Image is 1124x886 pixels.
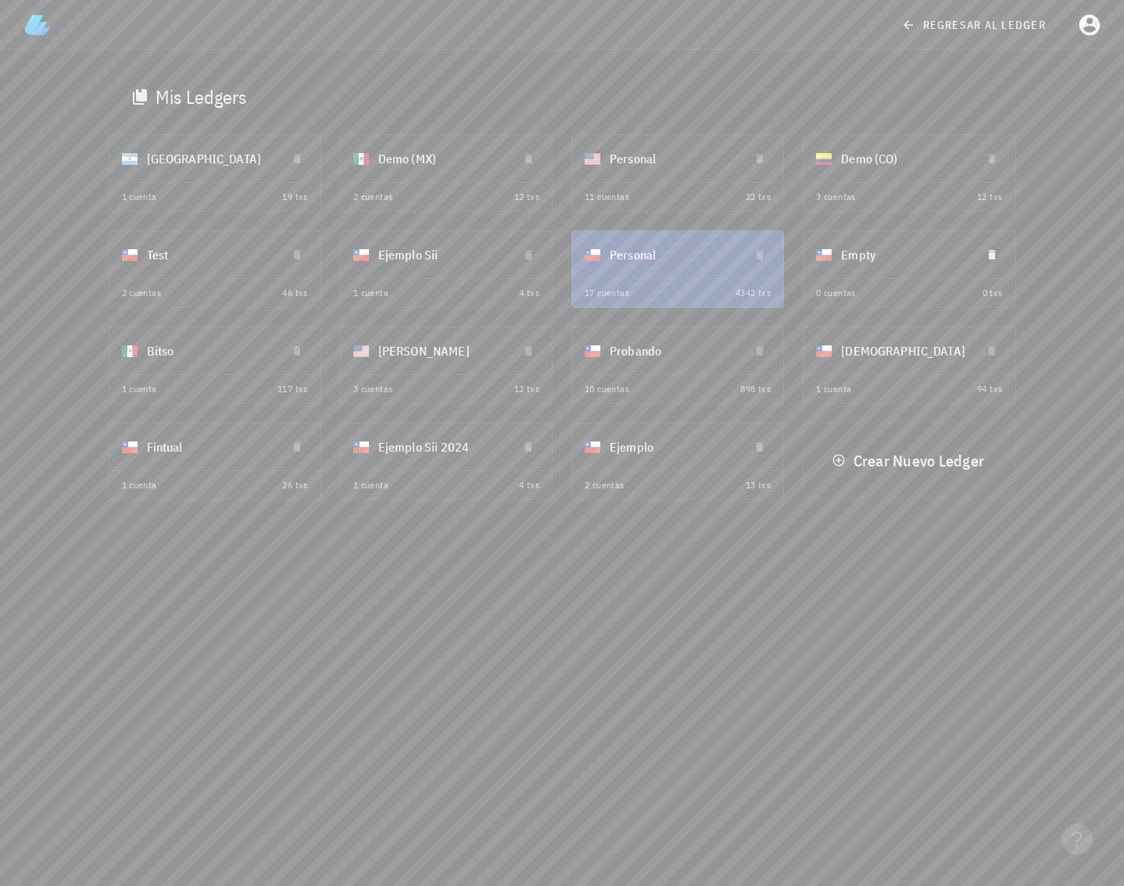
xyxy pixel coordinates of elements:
div: CLP-icon [122,247,138,263]
div: 17 cuentas [585,285,629,301]
div: 19 txs [282,189,307,205]
div: 1 cuenta [353,477,388,493]
div: 0 cuentas [816,285,856,301]
div: CLP-icon [585,343,600,359]
div: 4 txs [519,477,539,493]
div: 898 txs [740,381,771,397]
div: 26 txs [282,477,307,493]
div: 94 txs [977,381,1002,397]
div: USD-icon [585,151,600,166]
div: [PERSON_NAME] [378,330,505,371]
div: [GEOGRAPHIC_DATA] [147,138,274,179]
div: Test [147,234,274,275]
div: 117 txs [277,381,308,397]
div: 12 txs [514,381,539,397]
a: regresar al ledger [892,11,1058,39]
div: CLP-icon [816,343,832,359]
div: MXN-icon [122,343,138,359]
div: Fintual [147,427,274,467]
div: 10 cuentas [585,381,629,397]
div: 4342 txs [736,285,771,301]
div: Demo (MX) [378,138,505,179]
div: CLP-icon [585,439,600,455]
div: 13 txs [746,477,771,493]
div: Bitso [147,330,274,371]
div: 2 cuentas [585,477,625,493]
div: Ejemplo [610,427,736,467]
div: ARS-icon [122,151,138,166]
div: CLP-icon [122,439,138,455]
div: USD-icon [353,343,369,359]
div: Ejemplo Sii 2024 [378,427,505,467]
div: Empty [841,234,968,275]
div: MXN-icon [353,151,369,166]
div: 2 cuentas [353,189,393,205]
img: LedgiFi [25,13,50,38]
div: 0 txs [983,285,1003,301]
span: regresar al ledger [904,18,1046,32]
div: 2 cuentas [122,285,162,301]
div: Mis Ledgers [156,84,247,109]
div: CLP-icon [353,247,369,263]
div: 1 cuenta [353,285,388,301]
div: Probando [610,330,736,371]
div: CLP-icon [353,439,369,455]
span: Crear Nuevo Ledger [835,450,984,471]
div: 1 cuenta [816,381,851,397]
div: Personal [610,234,736,275]
div: 3 cuentas [816,189,856,205]
div: [DEMOGRAPHIC_DATA] [841,330,968,371]
div: 22 txs [746,189,771,205]
div: 12 txs [514,189,539,205]
div: 1 cuenta [122,189,157,205]
div: 12 txs [977,189,1002,205]
button: Crear Nuevo Ledger [822,446,997,474]
div: 11 cuentas [585,189,629,205]
div: Personal [610,138,736,179]
div: 1 cuenta [122,477,157,493]
div: CLP-icon [816,247,832,263]
div: Demo (CO) [841,138,968,179]
div: 3 cuentas [353,381,393,397]
div: 4 txs [519,285,539,301]
div: 1 cuenta [122,381,157,397]
div: 46 txs [282,285,307,301]
div: CLP-icon [585,247,600,263]
div: COP-icon [816,151,832,166]
div: Ejemplo Sii [378,234,505,275]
